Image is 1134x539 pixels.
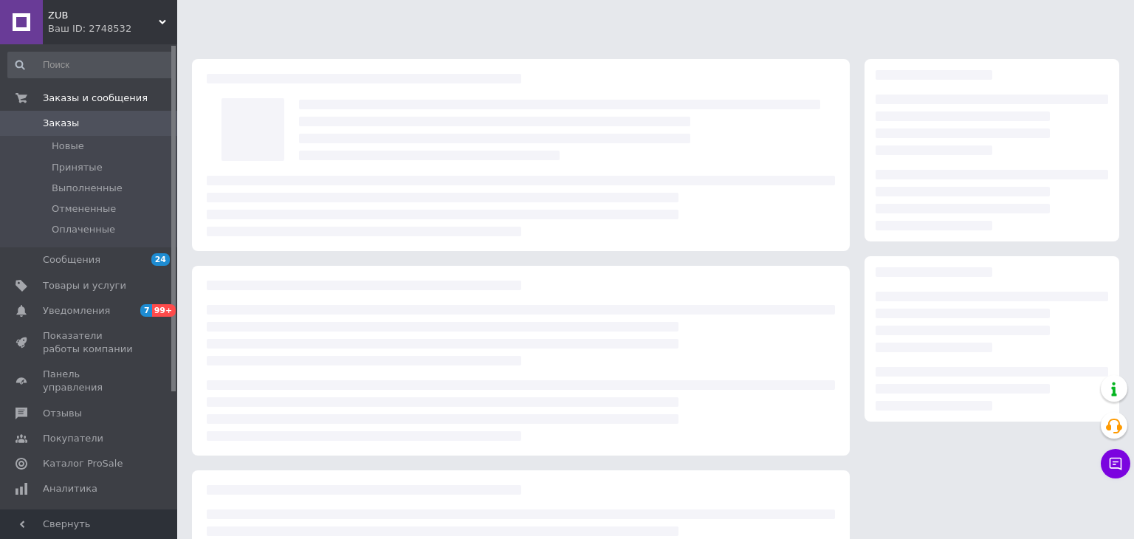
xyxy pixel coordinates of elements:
span: Заказы и сообщения [43,92,148,105]
span: Аналитика [43,482,97,495]
span: Принятые [52,161,103,174]
span: Отзывы [43,407,82,420]
span: Выполненные [52,182,123,195]
span: Инструменты вебмастера и SEO [43,507,137,534]
span: 7 [140,304,152,317]
span: Сообщения [43,253,100,267]
span: Показатели работы компании [43,329,137,356]
button: Чат с покупателем [1101,449,1130,478]
span: Заказы [43,117,79,130]
span: ZUB [48,9,159,22]
span: Уведомления [43,304,110,317]
span: Оплаченные [52,223,115,236]
input: Поиск [7,52,174,78]
span: 99+ [152,304,176,317]
span: Отмененные [52,202,116,216]
span: Покупатели [43,432,103,445]
span: Каталог ProSale [43,457,123,470]
span: Панель управления [43,368,137,394]
div: Ваш ID: 2748532 [48,22,177,35]
span: Товары и услуги [43,279,126,292]
span: 24 [151,253,170,266]
span: Новые [52,140,84,153]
